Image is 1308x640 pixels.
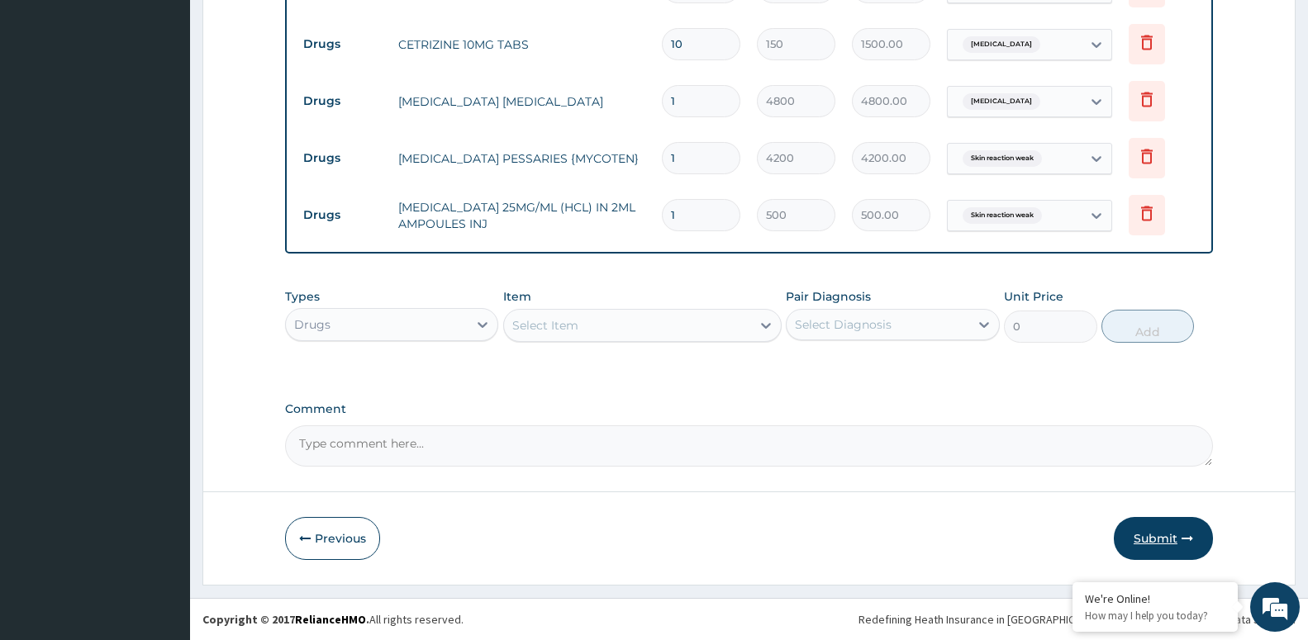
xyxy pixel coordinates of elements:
textarea: Type your message and hit 'Enter' [8,451,315,509]
button: Submit [1114,517,1213,560]
span: [MEDICAL_DATA] [963,36,1040,53]
label: Comment [285,402,1213,416]
td: [MEDICAL_DATA] PESSARIES {MYCOTEN} [390,142,654,175]
td: Drugs [295,143,390,173]
footer: All rights reserved. [190,598,1308,640]
div: Drugs [294,316,331,333]
label: Item [503,288,531,305]
img: d_794563401_company_1708531726252_794563401 [31,83,67,124]
td: Drugs [295,200,390,230]
span: [MEDICAL_DATA] [963,93,1040,110]
div: Chat with us now [86,92,278,114]
td: Drugs [295,29,390,59]
label: Types [285,290,320,304]
div: Select Diagnosis [795,316,892,333]
span: We're online! [96,208,228,375]
button: Previous [285,517,380,560]
td: Drugs [295,86,390,116]
a: RelianceHMO [295,612,366,627]
div: Minimize live chat window [271,8,311,48]
div: Select Item [512,317,578,334]
div: We're Online! [1085,591,1225,606]
p: How may I help you today? [1085,609,1225,623]
span: Skin reaction weak [963,207,1042,224]
td: CETRIZINE 10MG TABS [390,28,654,61]
td: [MEDICAL_DATA] 25MG/ML (HCL) IN 2ML AMPOULES INJ [390,191,654,240]
label: Unit Price [1004,288,1063,305]
button: Add [1101,310,1194,343]
span: Skin reaction weak [963,150,1042,167]
td: [MEDICAL_DATA] [MEDICAL_DATA] [390,85,654,118]
label: Pair Diagnosis [786,288,871,305]
div: Redefining Heath Insurance in [GEOGRAPHIC_DATA] using Telemedicine and Data Science! [859,611,1296,628]
strong: Copyright © 2017 . [202,612,369,627]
